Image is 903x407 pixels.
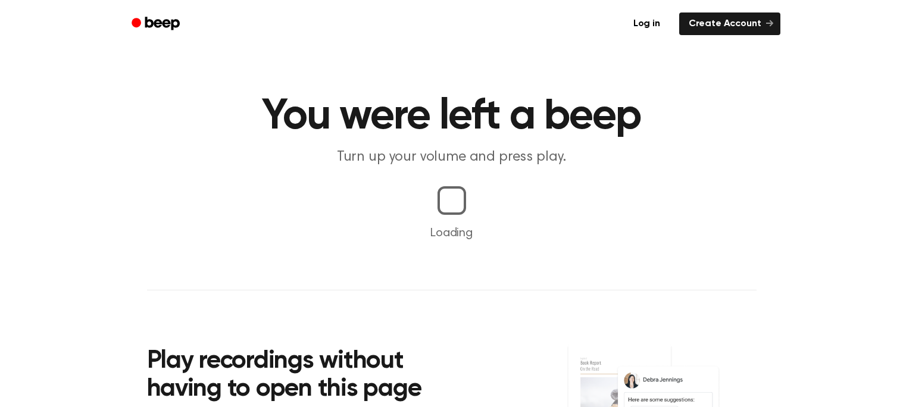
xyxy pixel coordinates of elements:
[123,12,190,36] a: Beep
[147,347,468,404] h2: Play recordings without having to open this page
[621,10,672,37] a: Log in
[223,148,680,167] p: Turn up your volume and press play.
[679,12,780,35] a: Create Account
[14,224,889,242] p: Loading
[147,95,757,138] h1: You were left a beep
